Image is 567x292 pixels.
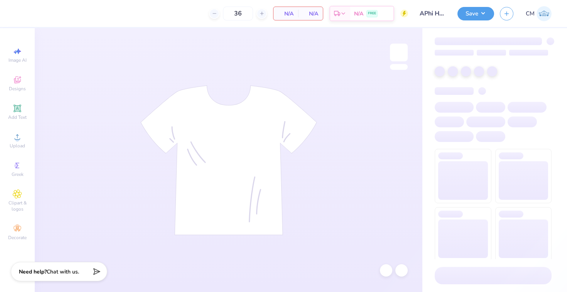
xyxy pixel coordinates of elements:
span: Designs [9,86,26,92]
span: Greek [12,171,24,177]
strong: Need help? [19,268,47,275]
span: Chat with us. [47,268,79,275]
span: Image AI [8,57,27,63]
img: Chloe Murlin [537,6,552,21]
button: Save [457,7,494,20]
span: Add Text [8,114,27,120]
span: Upload [10,143,25,149]
span: Decorate [8,235,27,241]
span: CM [526,9,535,18]
input: Untitled Design [414,6,452,21]
span: FREE [368,11,376,16]
input: – – [223,7,253,20]
a: CM [526,6,552,21]
span: N/A [278,10,294,18]
span: N/A [354,10,363,18]
span: N/A [303,10,318,18]
img: tee-skeleton.svg [140,85,317,235]
span: Clipart & logos [4,200,31,212]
